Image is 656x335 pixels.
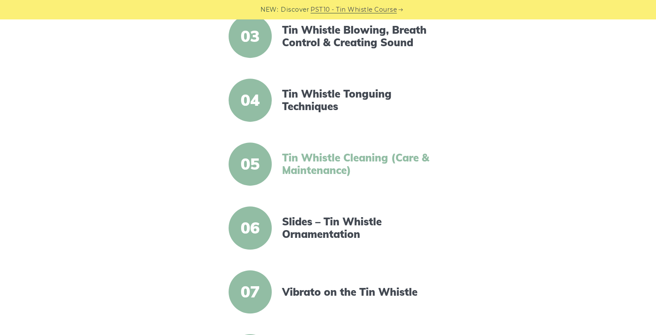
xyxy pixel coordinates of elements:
span: NEW: [261,5,278,15]
a: PST10 - Tin Whistle Course [311,5,397,15]
a: Vibrato on the Tin Whistle [282,286,430,298]
a: Slides – Tin Whistle Ornamentation [282,215,430,240]
a: Tin Whistle Cleaning (Care & Maintenance) [282,152,430,177]
span: 05 [229,142,272,186]
span: 06 [229,206,272,250]
span: 03 [229,15,272,58]
a: Tin Whistle Tonguing Techniques [282,88,430,113]
span: Discover [281,5,309,15]
span: 07 [229,270,272,313]
a: Tin Whistle Blowing, Breath Control & Creating Sound [282,24,430,49]
span: 04 [229,79,272,122]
